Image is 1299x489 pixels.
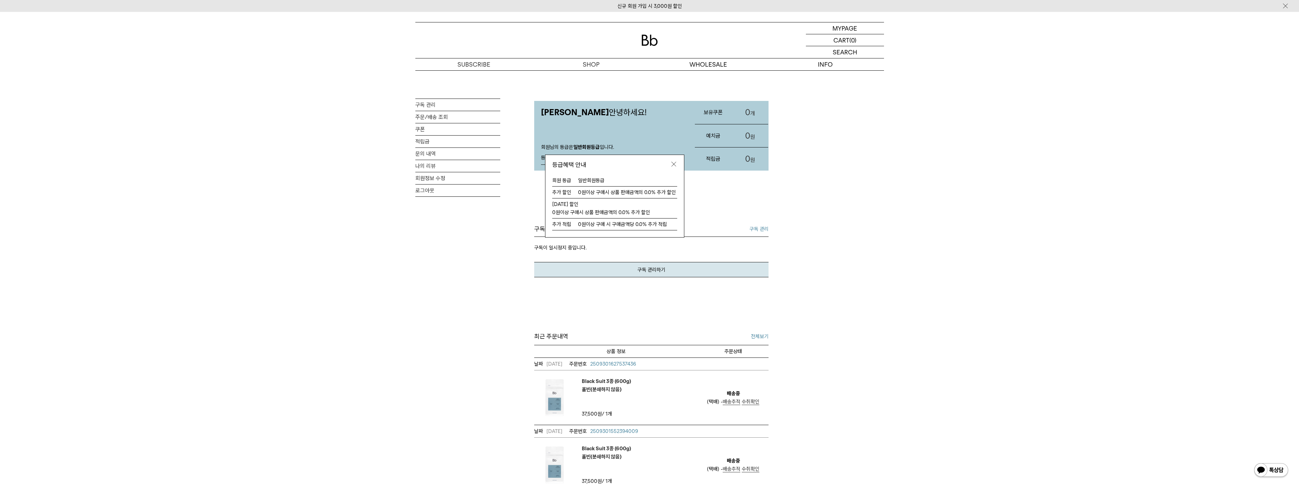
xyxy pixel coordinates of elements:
[750,225,769,233] a: 구독 관리
[573,144,600,150] strong: 일반회원등급
[552,220,571,228] dt: 추가 적립
[732,147,768,171] a: 0원
[534,137,688,171] div: 회원님의 등급은 입니다.
[582,411,602,417] strong: 37,500원
[732,101,768,124] a: 0개
[582,377,631,394] a: Black Suit 3종 (600g)홀빈(분쇄하지 않음)
[534,237,769,262] p: 구독이 일시정지 중입니다.
[833,34,849,46] p: CART
[695,103,732,121] h3: 보유쿠폰
[582,444,631,461] em: Black Suit 3종 (600g) 홀빈(분쇄하지 않음)
[541,107,609,117] strong: [PERSON_NAME]
[727,457,740,465] em: 배송중
[751,332,769,340] a: 전체보기
[590,361,636,367] span: 2509301627537436
[1253,462,1289,479] img: 카카오톡 채널 1:1 채팅 버튼
[742,399,759,405] a: 수취확인
[541,151,569,165] a: 등급혜택 안내
[742,466,759,472] a: 수취확인
[415,58,533,70] a: SUBSCRIBE
[727,389,740,398] em: 배송중
[552,209,650,215] strong: 0원이상 구매시 상품 판매금액의 0.0% 추가 할인
[552,188,571,196] dt: 추가 할인
[582,444,631,461] a: Black Suit 3종 (600g)홀빈(분쇄하지 않음)
[578,176,676,185] dd: 일반회원등급
[552,162,677,168] strong: 등급혜택 안내
[534,345,698,357] th: 상품명/옵션
[617,3,682,9] a: 신규 회원 가입 시 3,000원 할인
[806,34,884,46] a: CART (0)
[415,160,500,172] a: 나의 리뷰
[415,185,500,196] a: 로그아웃
[723,466,740,472] a: 배송추적
[578,220,676,228] dd: 0원이상 구매 시 구매금액당 0.0% 추가 적립
[745,107,750,117] span: 0
[534,444,575,485] img: Black Suit
[534,225,557,233] h3: 구독 현황
[642,35,658,46] img: 로고
[732,124,768,147] a: 0원
[832,22,857,34] p: MYPAGE
[698,345,769,357] th: 주문상태
[415,136,500,147] a: 적립금
[670,161,677,168] img: 닫기
[533,58,650,70] a: SHOP
[745,131,750,141] span: 0
[569,427,638,435] a: 2509301552394009
[582,377,631,394] em: Black Suit 3종 (600g) 홀빈(분쇄하지 않음)
[833,46,857,58] p: SEARCH
[415,99,500,111] a: 구독 관리
[745,154,750,164] span: 0
[707,398,759,406] div: (택배) -
[534,360,562,368] em: [DATE]
[582,478,602,484] strong: 37,500원
[415,172,500,184] a: 회원정보 수정
[415,148,500,160] a: 문의 내역
[534,377,575,418] img: Black Suit
[534,262,769,277] a: 구독 관리하기
[650,58,767,70] p: WHOLESALE
[590,428,638,434] span: 2509301552394009
[767,58,884,70] p: INFO
[695,150,732,168] h3: 적립금
[415,123,500,135] a: 쿠폰
[695,127,732,145] h3: 예치금
[552,200,578,208] dt: [DATE] 할인
[582,477,639,485] td: / 1개
[707,465,759,473] div: (택배) -
[552,176,571,185] dt: 회원 등급
[534,332,568,342] span: 최근 주문내역
[534,101,688,124] p: 안녕하세요!
[578,189,676,195] strong: 0원이상 구매시 상품 판매금액의 0.0% 추가 할인
[569,360,636,368] a: 2509301627537436
[849,34,856,46] p: (0)
[723,399,740,405] a: 배송추적
[415,111,500,123] a: 주문/배송 조회
[534,427,562,435] em: [DATE]
[582,410,639,418] td: / 1개
[806,22,884,34] a: MYPAGE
